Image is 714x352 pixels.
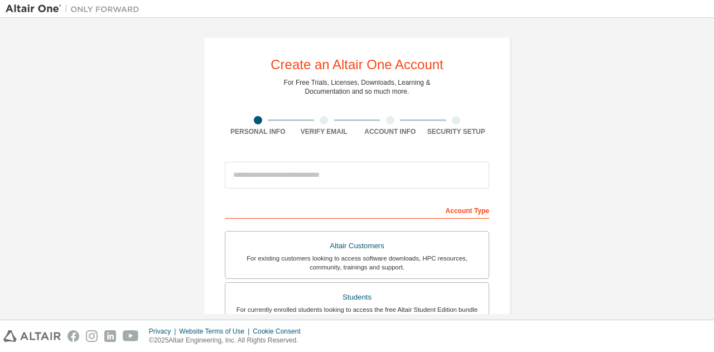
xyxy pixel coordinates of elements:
div: Altair Customers [232,238,482,254]
div: Create an Altair One Account [271,58,443,71]
div: Cookie Consent [253,327,307,336]
div: Account Type [225,201,489,219]
div: Privacy [149,327,179,336]
div: Account Info [357,127,423,136]
img: linkedin.svg [104,330,116,342]
div: Security Setup [423,127,490,136]
div: Personal Info [225,127,291,136]
div: Website Terms of Use [179,327,253,336]
img: facebook.svg [67,330,79,342]
div: For Free Trials, Licenses, Downloads, Learning & Documentation and so much more. [284,78,431,96]
img: altair_logo.svg [3,330,61,342]
img: youtube.svg [123,330,139,342]
div: Students [232,290,482,305]
img: Altair One [6,3,145,15]
div: Verify Email [291,127,358,136]
div: For currently enrolled students looking to access the free Altair Student Edition bundle and all ... [232,305,482,323]
img: instagram.svg [86,330,98,342]
div: For existing customers looking to access software downloads, HPC resources, community, trainings ... [232,254,482,272]
p: © 2025 Altair Engineering, Inc. All Rights Reserved. [149,336,307,345]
